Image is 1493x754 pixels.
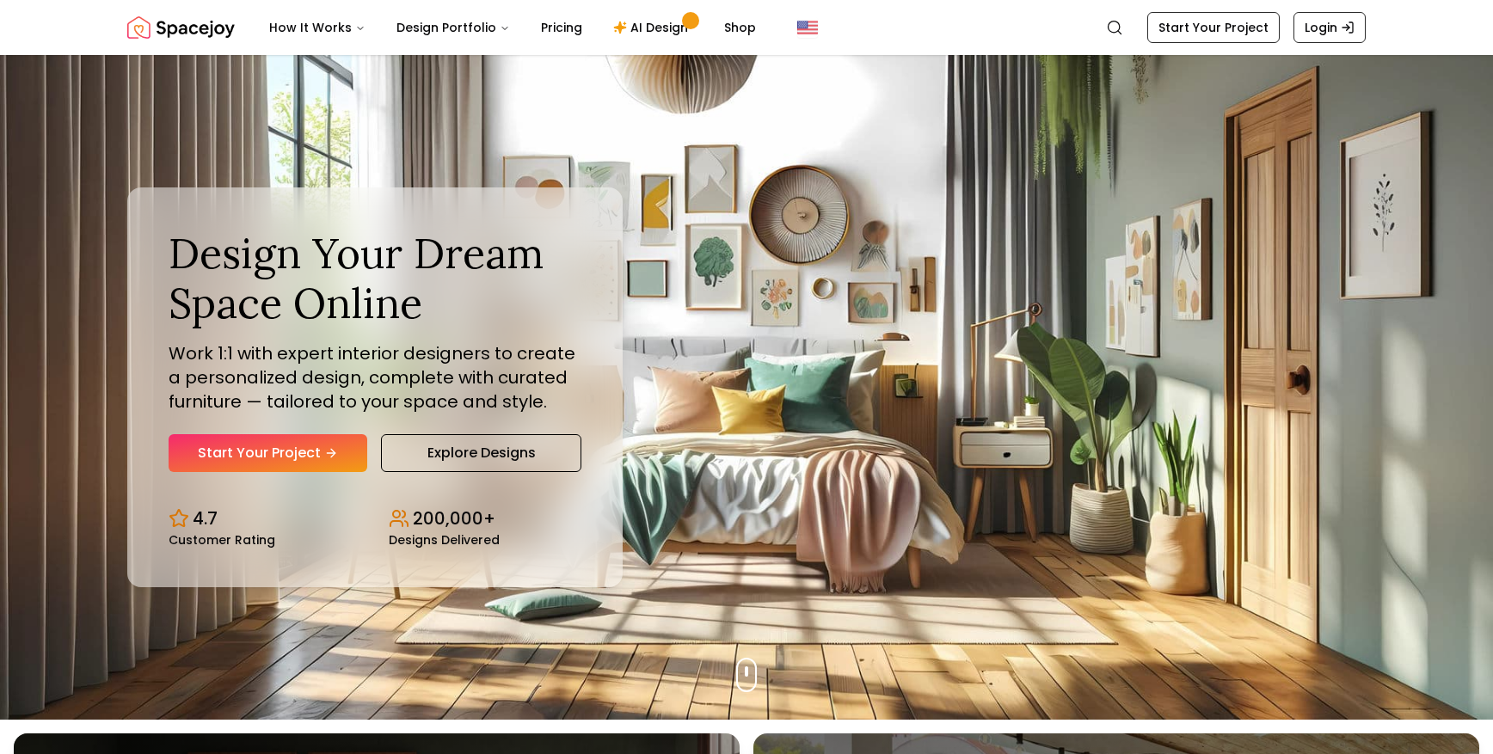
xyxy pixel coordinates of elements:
[193,506,218,530] p: 4.7
[255,10,770,45] nav: Main
[169,434,367,472] a: Start Your Project
[127,10,235,45] a: Spacejoy
[127,10,235,45] img: Spacejoy Logo
[599,10,707,45] a: AI Design
[710,10,770,45] a: Shop
[1293,12,1366,43] a: Login
[1147,12,1280,43] a: Start Your Project
[389,534,500,546] small: Designs Delivered
[255,10,379,45] button: How It Works
[381,434,581,472] a: Explore Designs
[169,493,581,546] div: Design stats
[797,17,818,38] img: United States
[527,10,596,45] a: Pricing
[169,341,581,414] p: Work 1:1 with expert interior designers to create a personalized design, complete with curated fu...
[169,229,581,328] h1: Design Your Dream Space Online
[169,534,275,546] small: Customer Rating
[413,506,495,530] p: 200,000+
[383,10,524,45] button: Design Portfolio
